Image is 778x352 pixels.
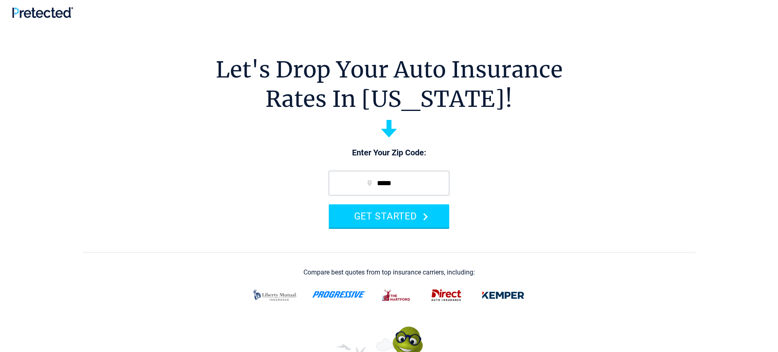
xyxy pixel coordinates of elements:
[12,7,73,18] img: Pretected Logo
[329,171,449,195] input: zip code
[377,285,417,306] img: thehartford
[303,269,475,276] div: Compare best quotes from top insurance carriers, including:
[426,285,466,306] img: direct
[329,204,449,228] button: GET STARTED
[321,147,457,159] p: Enter Your Zip Code:
[216,55,563,114] h1: Let's Drop Your Auto Insurance Rates In [US_STATE]!
[248,285,302,306] img: liberty
[312,291,367,298] img: progressive
[476,285,530,306] img: kemper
